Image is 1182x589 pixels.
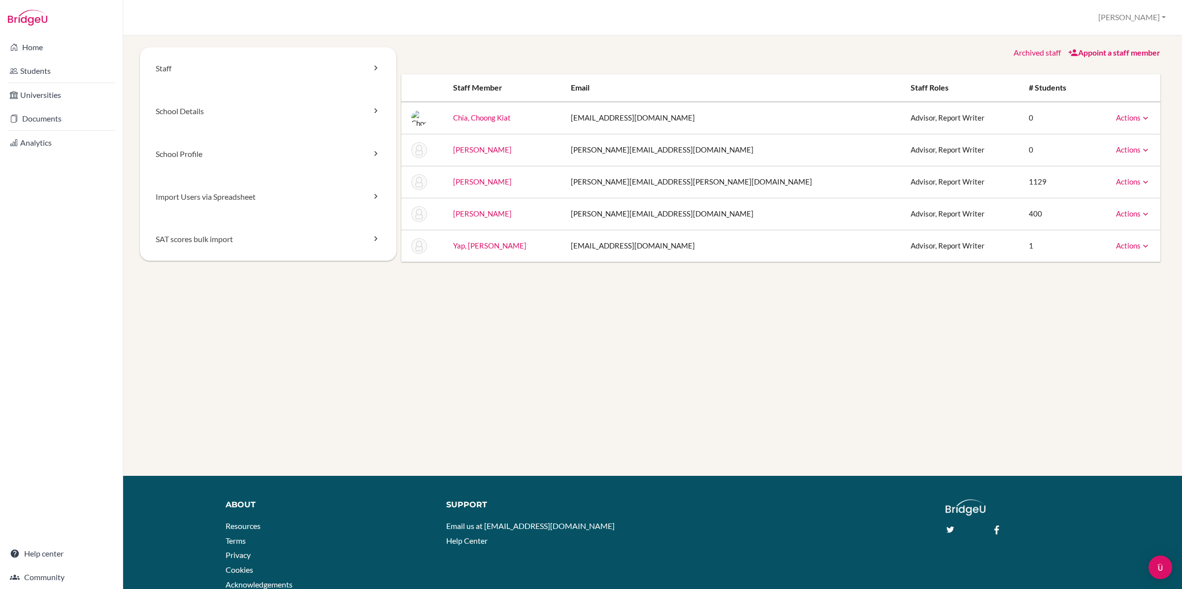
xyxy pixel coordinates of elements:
img: Junita Devi Sockalingam [411,206,427,222]
td: Advisor, Report Writer [903,198,1021,230]
div: About [226,499,432,511]
a: Acknowledgements [226,580,293,589]
td: 0 [1021,134,1091,166]
a: Appoint a staff member [1068,48,1160,57]
a: Cookies [226,565,253,574]
a: Privacy [226,550,251,559]
td: Advisor, Report Writer [903,134,1021,166]
div: Support [446,499,642,511]
td: Advisor, Report Writer [903,102,1021,134]
td: [PERSON_NAME][EMAIL_ADDRESS][PERSON_NAME][DOMAIN_NAME] [563,166,903,198]
a: Actions [1116,177,1150,186]
a: Actions [1116,241,1150,250]
a: Yap, [PERSON_NAME] [453,241,526,250]
td: [EMAIL_ADDRESS][DOMAIN_NAME] [563,230,903,262]
a: Home [2,37,121,57]
td: Advisor, Report Writer [903,166,1021,198]
a: Help Center [446,536,488,545]
td: 0 [1021,102,1091,134]
a: Analytics [2,133,121,153]
td: 1129 [1021,166,1091,198]
th: Staff roles [903,74,1021,102]
a: Actions [1116,113,1150,122]
td: Advisor, Report Writer [903,230,1021,262]
a: Actions [1116,145,1150,154]
a: Actions [1116,209,1150,218]
th: # students [1021,74,1091,102]
td: [PERSON_NAME][EMAIL_ADDRESS][DOMAIN_NAME] [563,198,903,230]
th: Staff member [445,74,563,102]
img: Lin Lin Yap [411,238,427,254]
a: [PERSON_NAME] [453,145,512,154]
td: [EMAIL_ADDRESS][DOMAIN_NAME] [563,102,903,134]
td: [PERSON_NAME][EMAIL_ADDRESS][DOMAIN_NAME] [563,134,903,166]
a: School Details [140,90,396,133]
a: [PERSON_NAME] [453,177,512,186]
img: Junita Devi Sockalingam [411,174,427,190]
button: [PERSON_NAME] [1094,8,1170,27]
a: Resources [226,521,261,530]
a: Students [2,61,121,81]
a: Help center [2,544,121,563]
a: Archived staff [1014,48,1061,57]
a: Documents [2,109,121,128]
a: School Profile [140,133,396,176]
a: Email us at [EMAIL_ADDRESS][DOMAIN_NAME] [446,521,615,530]
a: Community [2,567,121,587]
a: [PERSON_NAME] [453,209,512,218]
a: Terms [226,536,246,545]
a: Import Users via Spreadsheet [140,176,396,218]
a: Chia, Choong Kiat [453,113,511,122]
td: 400 [1021,198,1091,230]
img: Nicholas Chia [411,142,427,158]
img: Choong Kiat Chia [411,110,427,126]
img: logo_white@2x-f4f0deed5e89b7ecb1c2cc34c3e3d731f90f0f143d5ea2071677605dd97b5244.png [946,499,985,516]
a: SAT scores bulk import [140,218,396,261]
a: Staff [140,47,396,90]
th: Email [563,74,903,102]
a: Universities [2,85,121,105]
td: 1 [1021,230,1091,262]
img: Bridge-U [8,10,47,26]
div: Open Intercom Messenger [1149,556,1172,579]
